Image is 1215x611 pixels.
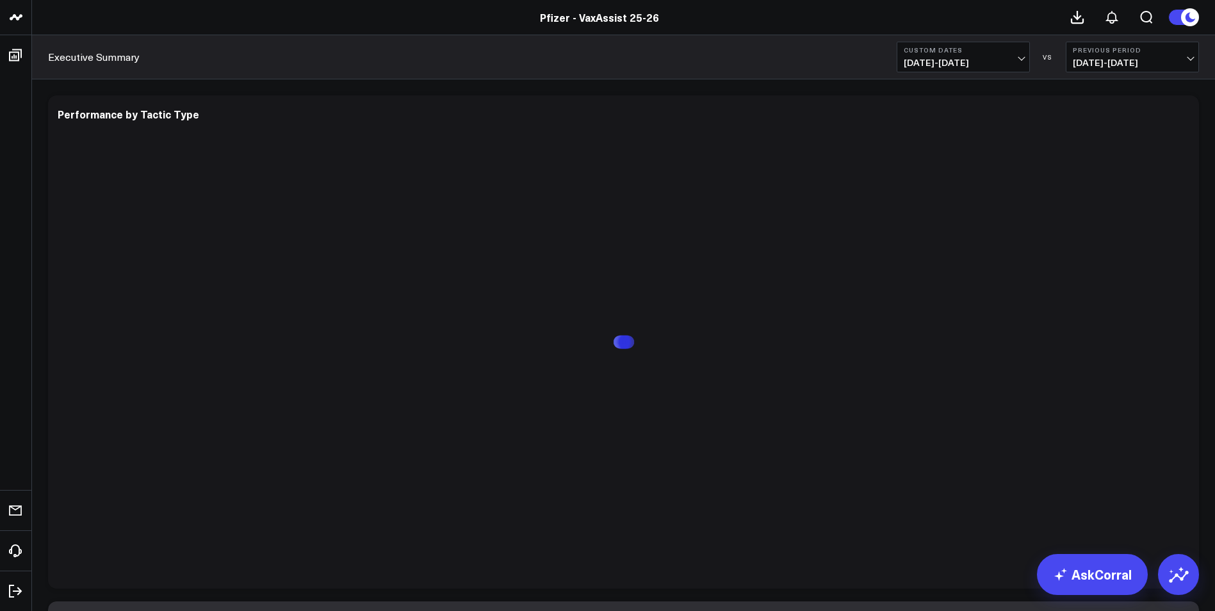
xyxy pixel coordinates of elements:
[1036,53,1059,61] div: VS
[1066,42,1199,72] button: Previous Period[DATE]-[DATE]
[1037,554,1148,595] a: AskCorral
[48,50,140,64] a: Executive Summary
[58,107,199,121] div: Performance by Tactic Type
[897,42,1030,72] button: Custom Dates[DATE]-[DATE]
[1073,58,1192,68] span: [DATE] - [DATE]
[904,58,1023,68] span: [DATE] - [DATE]
[904,46,1023,54] b: Custom Dates
[540,10,659,24] a: Pfizer - VaxAssist 25-26
[1073,46,1192,54] b: Previous Period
